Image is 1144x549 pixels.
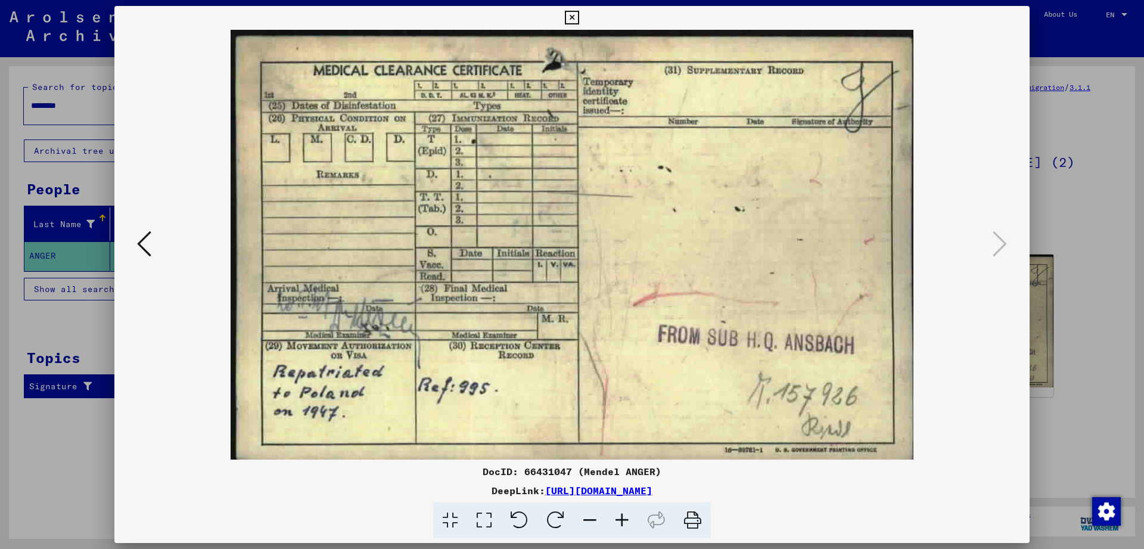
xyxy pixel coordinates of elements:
[114,464,1030,479] div: DocID: 66431047 (Mendel ANGER)
[1092,497,1120,525] div: Change consent
[1092,497,1121,526] img: Change consent
[155,30,989,460] img: 002.jpg
[114,483,1030,498] div: DeepLink:
[545,485,652,497] a: [URL][DOMAIN_NAME]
